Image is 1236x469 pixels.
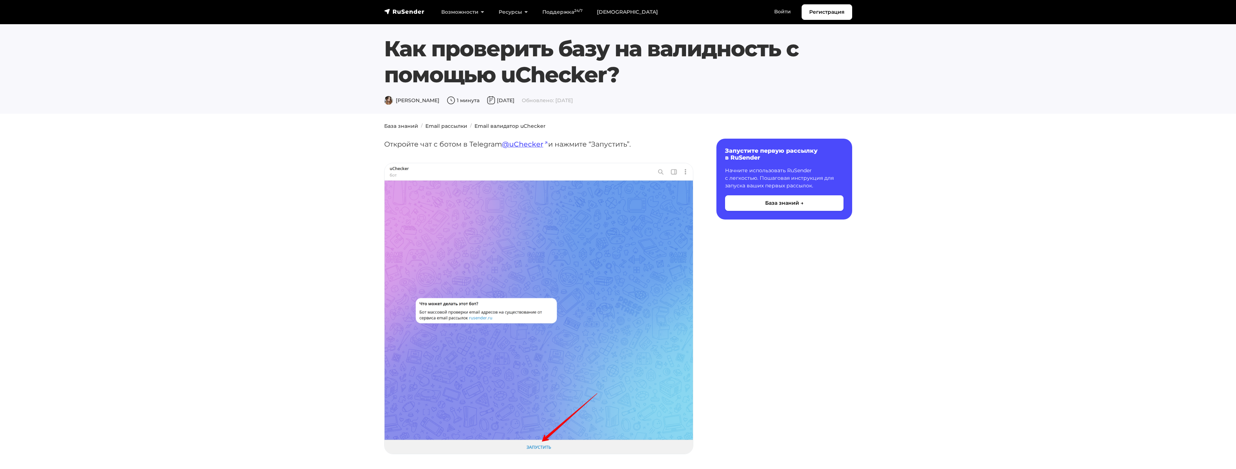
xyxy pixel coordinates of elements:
span: [PERSON_NAME] [384,97,439,104]
nav: breadcrumb [380,122,856,130]
h1: Как проверить базу на валидность с помощью uChecker? [384,36,852,88]
sup: 24/7 [574,8,582,13]
a: Войти [767,4,798,19]
a: [DEMOGRAPHIC_DATA] [590,5,665,19]
h6: Запустите первую рассылку в RuSender [725,147,843,161]
a: Email рассылки [425,123,467,129]
a: Поддержка24/7 [535,5,590,19]
span: Обновлено: [DATE] [522,97,573,104]
a: @uChecker [502,140,548,148]
a: Email валидатор uChecker [474,123,546,129]
img: Бот массовой проверки email [385,163,693,454]
a: Запустите первую рассылку в RuSender Начните использовать RuSender с легкостью. Пошаговая инструк... [716,139,852,220]
a: Регистрация [802,4,852,20]
a: Возможности [434,5,491,19]
a: Ресурсы [491,5,535,19]
a: База знаний [384,123,418,129]
button: База знаний → [725,195,843,211]
span: [DATE] [487,97,515,104]
img: Время чтения [447,96,455,105]
img: RuSender [384,8,425,15]
p: Откройте чат с ботом в Telegram и нажмите “Запустить”. [384,139,693,150]
img: Дата публикации [487,96,495,105]
p: Начните использовать RuSender с легкостью. Пошаговая инструкция для запуска ваших первых рассылок. [725,167,843,190]
span: 1 минута [447,97,480,104]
